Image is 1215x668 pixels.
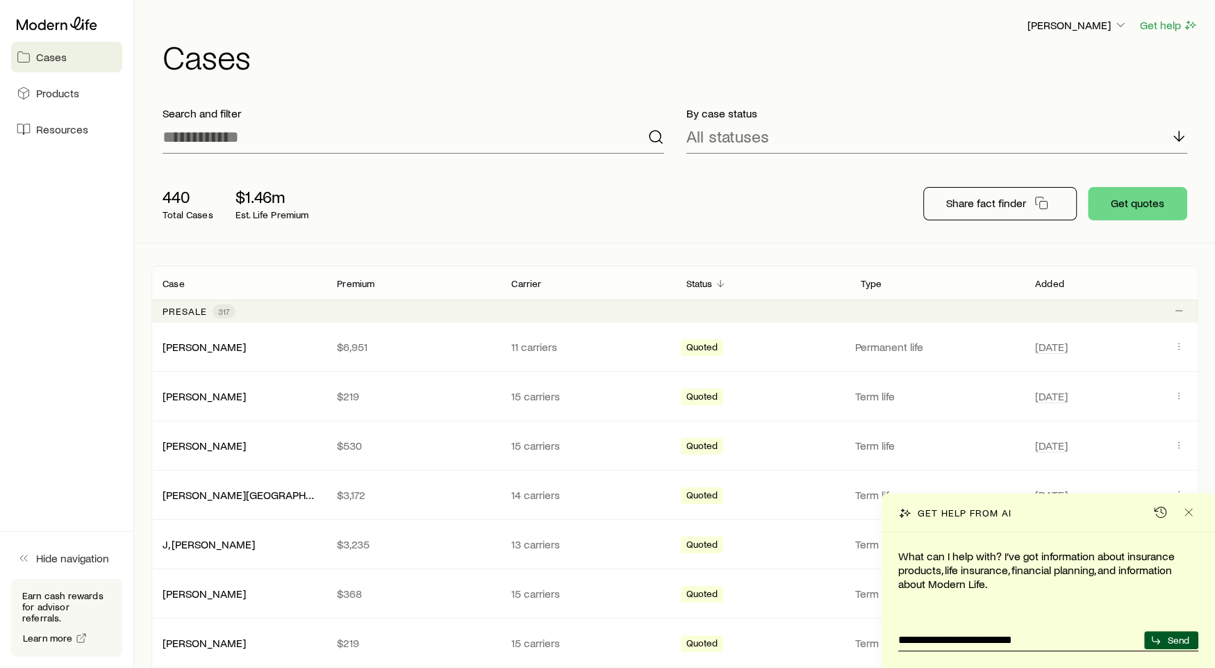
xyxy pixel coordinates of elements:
span: Quoted [686,539,718,553]
a: Products [11,78,122,108]
div: [PERSON_NAME] [163,389,246,404]
button: Hide navigation [11,543,122,573]
p: 15 carriers [511,636,663,650]
p: Premium [337,278,374,289]
span: Quoted [686,588,718,603]
p: 15 carriers [511,439,663,453]
p: $530 [337,439,489,453]
button: Send [1144,631,1198,649]
div: [PERSON_NAME] [163,587,246,601]
span: Quoted [686,341,718,356]
p: 14 carriers [511,488,663,502]
p: Share fact finder [946,196,1026,210]
a: [PERSON_NAME] [163,389,246,402]
button: Close [1179,503,1198,522]
a: [PERSON_NAME][GEOGRAPHIC_DATA] [163,488,350,501]
a: J, [PERSON_NAME] [163,537,255,551]
p: Presale [163,306,207,317]
a: [PERSON_NAME] [163,636,246,649]
p: Term life [855,587,1018,601]
p: Earn cash rewards for advisor referrals. [22,590,111,624]
span: [DATE] [1035,389,1068,403]
span: [DATE] [1035,488,1068,502]
p: By case status [686,106,1188,120]
p: 440 [163,187,213,206]
button: Share fact finder [923,187,1077,220]
p: Type [861,278,882,289]
p: Case [163,278,185,289]
span: Products [36,86,79,100]
button: Get help [1139,17,1198,33]
p: Total Cases [163,209,213,220]
p: Est. Life Premium [235,209,309,220]
div: J, [PERSON_NAME] [163,537,255,552]
p: $6,951 [337,340,489,354]
button: Get quotes [1088,187,1187,220]
p: Get help from AI [918,507,1011,519]
div: [PERSON_NAME] [163,636,246,651]
a: [PERSON_NAME] [163,439,246,452]
div: [PERSON_NAME] [163,340,246,355]
p: Term life [855,488,1018,502]
p: $219 [337,636,489,650]
a: Cases [11,42,122,72]
div: [PERSON_NAME] [163,439,246,453]
span: Cases [36,50,67,64]
p: 15 carriers [511,389,663,403]
p: $368 [337,587,489,601]
p: Send [1167,635,1189,646]
p: $3,235 [337,537,489,551]
span: Quoted [686,489,718,504]
p: Term life [855,389,1018,403]
button: [PERSON_NAME] [1027,17,1128,34]
span: [DATE] [1035,439,1068,453]
p: Status [686,278,713,289]
span: 317 [218,306,230,317]
p: [PERSON_NAME] [1027,18,1127,32]
p: $3,172 [337,488,489,502]
h1: Cases [163,40,1198,73]
a: [PERSON_NAME] [163,587,246,600]
p: Permanent life [855,340,1018,354]
p: Term life [855,636,1018,650]
div: Earn cash rewards for advisor referrals.Learn more [11,579,122,657]
span: Quoted [686,637,718,652]
p: What can I help with? I’ve got information about insurance products, life insurance, financial pl... [898,549,1198,591]
span: Quoted [686,391,718,405]
p: $1.46m [235,187,309,206]
span: Resources [36,122,88,136]
span: [DATE] [1035,340,1068,354]
span: Hide navigation [36,551,109,565]
p: Term life [855,439,1018,453]
a: [PERSON_NAME] [163,340,246,353]
p: All statuses [686,127,769,146]
p: 11 carriers [511,340,663,354]
p: Search and filter [163,106,664,120]
a: Resources [11,114,122,145]
span: Learn more [23,633,73,643]
div: [PERSON_NAME][GEOGRAPHIC_DATA] [163,488,315,503]
p: 13 carriers [511,537,663,551]
p: $219 [337,389,489,403]
p: Carrier [511,278,541,289]
p: Added [1035,278,1064,289]
p: 15 carriers [511,587,663,601]
span: Quoted [686,440,718,455]
p: Term life [855,537,1018,551]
